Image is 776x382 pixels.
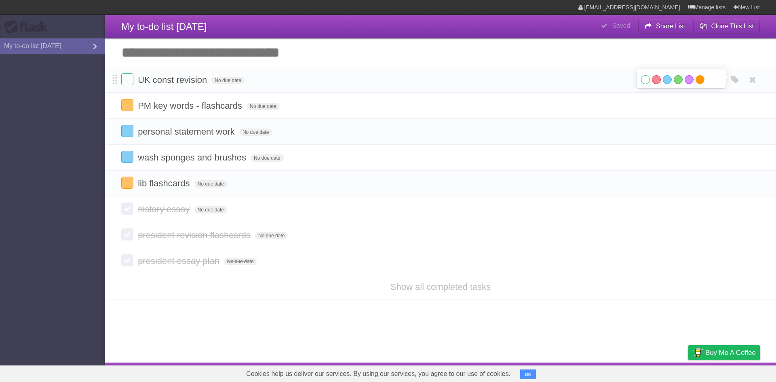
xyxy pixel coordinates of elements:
span: No due date [255,232,288,239]
span: My to-do list [DATE] [121,21,207,32]
b: Clone This List [711,23,754,30]
span: history essay [138,204,192,214]
span: No due date [224,258,257,265]
a: About [581,365,598,380]
a: Terms [650,365,668,380]
span: No due date [194,206,227,213]
label: Orange [696,75,704,84]
a: Developers [607,365,640,380]
label: Done [121,254,133,266]
a: Show all completed tasks [390,282,491,292]
b: Share List [656,23,685,30]
span: No due date [247,103,279,110]
button: Share List [638,19,692,34]
span: No due date [211,77,244,84]
span: No due date [194,180,227,188]
a: Privacy [678,365,699,380]
label: Done [121,125,133,137]
span: No due date [251,154,283,162]
span: No due date [239,129,272,136]
img: Buy me a coffee [692,346,703,359]
label: Green [674,75,683,84]
label: Done [121,177,133,189]
label: Red [652,75,661,84]
label: Blue [663,75,672,84]
label: Done [121,228,133,241]
label: Done [121,99,133,111]
b: Saved [612,22,630,29]
span: Buy me a coffee [705,346,756,360]
label: Done [121,151,133,163]
a: Buy me a coffee [688,345,760,360]
span: PM key words - flashcards [138,101,244,111]
span: Cookies help us deliver our services. By using our services, you agree to our use of cookies. [238,366,519,382]
span: personal statement work [138,127,237,137]
span: UK const revision [138,75,209,85]
label: White [641,75,650,84]
a: Suggest a feature [709,365,760,380]
label: Purple [685,75,694,84]
label: Done [121,73,133,85]
span: president essay plan [138,256,221,266]
button: Clone This List [693,19,760,34]
button: OK [520,369,536,379]
span: wash sponges and brushes [138,152,248,163]
span: lib flashcards [138,178,192,188]
label: Done [121,203,133,215]
div: Flask [4,20,53,34]
span: president revision flashcards [138,230,253,240]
